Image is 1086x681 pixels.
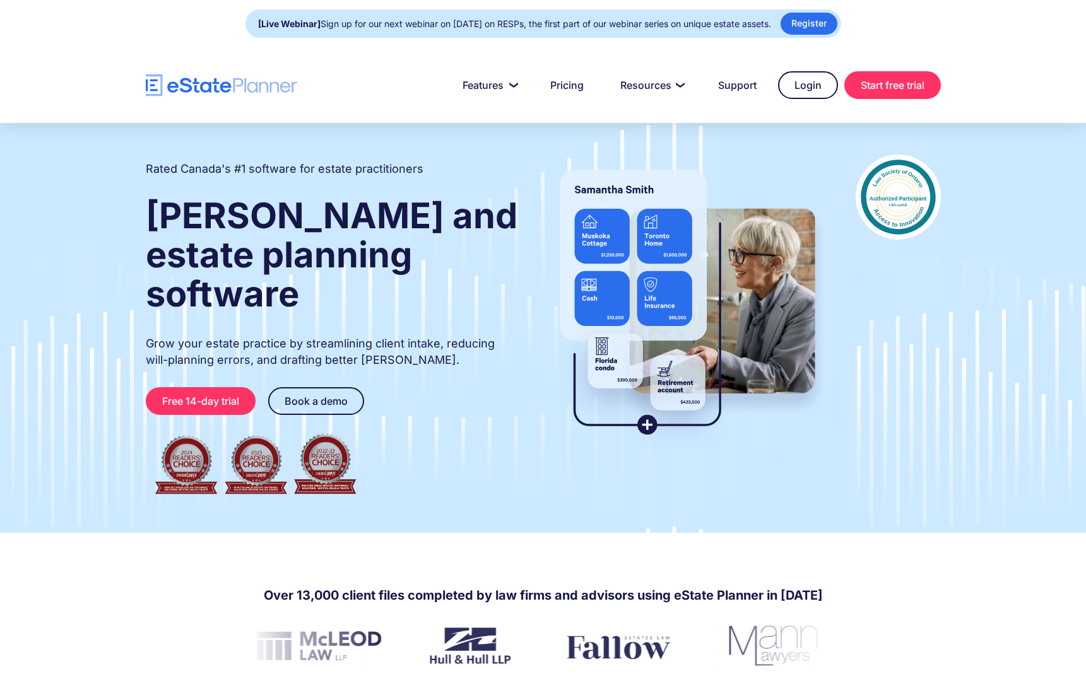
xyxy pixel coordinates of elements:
p: Grow your estate practice by streamlining client intake, reducing will-planning errors, and draft... [146,335,519,368]
h2: Rated Canada's #1 software for estate practitioners [146,161,423,177]
a: Support [703,73,772,98]
img: estate planner showing wills to their clients, using eState Planner, a leading estate planning so... [545,154,830,451]
a: Login [778,71,838,99]
a: Features [447,73,529,98]
a: home [146,74,297,96]
a: Register [781,13,837,35]
strong: [Live Webinar] [258,18,321,29]
a: Start free trial [844,71,941,99]
a: Resources [605,73,697,98]
a: Pricing [535,73,599,98]
div: Sign up for our next webinar on [DATE] on RESPs, the first part of our webinar series on unique e... [258,15,771,33]
a: Book a demo [268,387,364,415]
a: Free 14-day trial [146,387,256,415]
h4: Over 13,000 client files completed by law firms and advisors using eState Planner in [DATE] [264,586,823,604]
strong: [PERSON_NAME] and estate planning software [146,194,517,315]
